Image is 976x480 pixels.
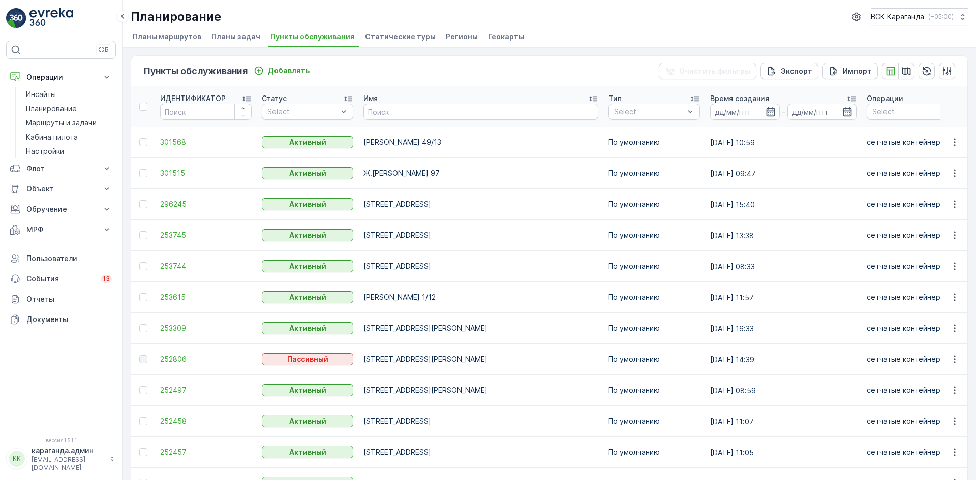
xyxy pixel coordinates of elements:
[26,254,77,263] font: Пользователи
[867,417,944,425] font: сетчатые контейнера
[139,138,147,146] div: Переключить выбранную строку
[608,169,660,177] font: По умолчанию
[139,324,147,332] div: Переключить выбранную строку
[139,386,147,394] div: Переключить выбранную строку
[262,384,353,396] button: Активный
[608,293,660,301] font: По умолчанию
[679,67,750,75] font: Очистить фильтры
[160,447,252,457] a: 252457
[446,32,478,41] font: Регионы
[928,13,930,20] font: (
[160,168,252,178] a: 301515
[6,179,116,199] button: Объект
[289,231,326,239] font: Активный
[26,295,54,303] font: Отчеты
[139,231,147,239] div: Переключить выбранную строку
[6,269,116,289] a: События13
[710,169,756,178] font: [DATE] 09:47
[710,94,769,103] font: Время создания
[488,32,524,41] font: Геокарты
[710,448,754,457] font: [DATE] 11:05
[363,447,431,456] font: [STREET_ADDRESS]
[160,417,187,425] font: 252458
[32,456,85,471] font: [EMAIL_ADDRESS][DOMAIN_NAME]
[267,107,338,117] p: Select
[6,67,116,87] button: Операции
[608,324,660,332] font: По умолчанию
[6,8,26,28] img: логотип
[289,200,326,208] font: Активный
[103,275,110,282] font: 13
[26,205,67,213] font: Обручение
[608,417,660,425] font: По умолчанию
[289,386,326,394] font: Активный
[143,66,248,76] font: Пункты обслуживания
[867,355,944,363] font: сетчатые контейнера
[139,417,147,425] div: Переключить выбранную строку
[289,169,326,177] font: Активный
[659,63,756,79] button: Очистить фильтры
[26,118,97,127] font: Маршруты и задачи
[160,355,187,363] font: 252806
[710,138,755,147] font: [DATE] 10:59
[363,231,431,239] font: [STREET_ADDRESS]
[160,386,187,394] font: 252497
[32,446,94,455] font: караганда.админ
[250,65,314,77] button: Добавлять
[363,293,436,301] font: [PERSON_NAME] 1/12
[710,104,780,120] input: дд/мм/гггг
[26,73,63,81] font: Операции
[363,324,487,332] font: [STREET_ADDRESS][PERSON_NAME]
[363,417,431,425] font: [STREET_ADDRESS]
[608,138,660,146] font: По умолчанию
[99,46,109,53] font: ⌘Б
[867,138,944,146] font: сетчатые контейнера
[22,116,116,130] a: Маршруты и задачи
[289,262,326,270] font: Активный
[262,94,287,103] font: Статус
[160,200,187,208] font: 296245
[710,293,754,302] font: [DATE] 11:57
[710,417,754,426] font: [DATE] 11:07
[131,9,221,24] font: Планирование
[160,231,186,239] font: 253745
[289,293,326,301] font: Активный
[6,248,116,269] a: Пользователи
[262,322,353,334] button: Активный
[867,169,944,177] font: сетчатые контейнера
[608,386,660,394] font: По умолчанию
[22,130,116,144] a: Кабина пилота
[6,158,116,179] button: Флот
[867,293,944,301] font: сетчатые контейнера
[160,324,186,332] font: 253309
[365,32,436,41] font: Статические туры
[139,262,147,270] div: Переключить выбранную строку
[22,144,116,158] a: Настройки
[781,67,812,75] font: Экспорт
[867,94,903,103] font: Операции
[262,415,353,427] button: Активный
[160,354,252,364] a: 252806
[160,261,252,271] a: 253744
[6,199,116,219] button: Обручение
[160,230,252,240] a: 253745
[262,260,353,272] button: Активный
[710,386,756,395] font: [DATE] 08:59
[262,198,353,210] button: Активный
[614,107,684,117] p: Select
[710,324,754,333] font: [DATE] 16:33
[608,200,660,208] font: По умолчанию
[139,293,147,301] div: Переключить выбранную строку
[867,231,944,239] font: сетчатые контейнера
[262,167,353,179] button: Активный
[289,138,326,146] font: Активный
[160,94,226,103] font: ИДЕНТИФИКАТОР
[262,353,353,365] button: Пассивный
[160,416,252,426] a: 252458
[26,90,56,99] font: Инсайты
[22,87,116,102] a: Инсайты
[843,67,872,75] font: Импорт
[608,447,660,456] font: По умолчанию
[26,164,45,173] font: Флот
[710,231,754,240] font: [DATE] 13:38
